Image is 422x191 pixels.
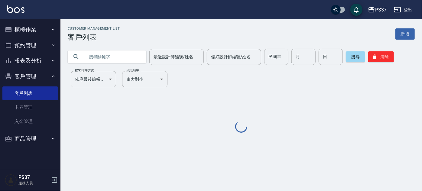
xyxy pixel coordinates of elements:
[2,37,58,53] button: 預約管理
[18,174,49,180] h5: PS37
[391,4,415,15] button: 登出
[365,4,389,16] button: PS37
[375,6,387,14] div: PS37
[85,49,141,65] input: 搜尋關鍵字
[2,53,58,69] button: 報表及分析
[395,28,415,40] a: 新增
[2,100,58,114] a: 卡券管理
[75,68,94,73] label: 顧客排序方式
[7,5,24,13] img: Logo
[122,71,167,87] div: 由大到小
[368,51,394,62] button: 清除
[2,86,58,100] a: 客戶列表
[346,51,365,62] button: 搜尋
[68,27,120,31] h2: Customer Management List
[2,69,58,84] button: 客戶管理
[126,68,139,73] label: 呈現順序
[350,4,362,16] button: save
[68,33,120,41] h3: 客戶列表
[2,22,58,37] button: 櫃檯作業
[5,174,17,186] img: Person
[71,71,116,87] div: 依序最後編輯時間
[18,180,49,186] p: 服務人員
[2,115,58,128] a: 入金管理
[2,131,58,147] button: 商品管理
